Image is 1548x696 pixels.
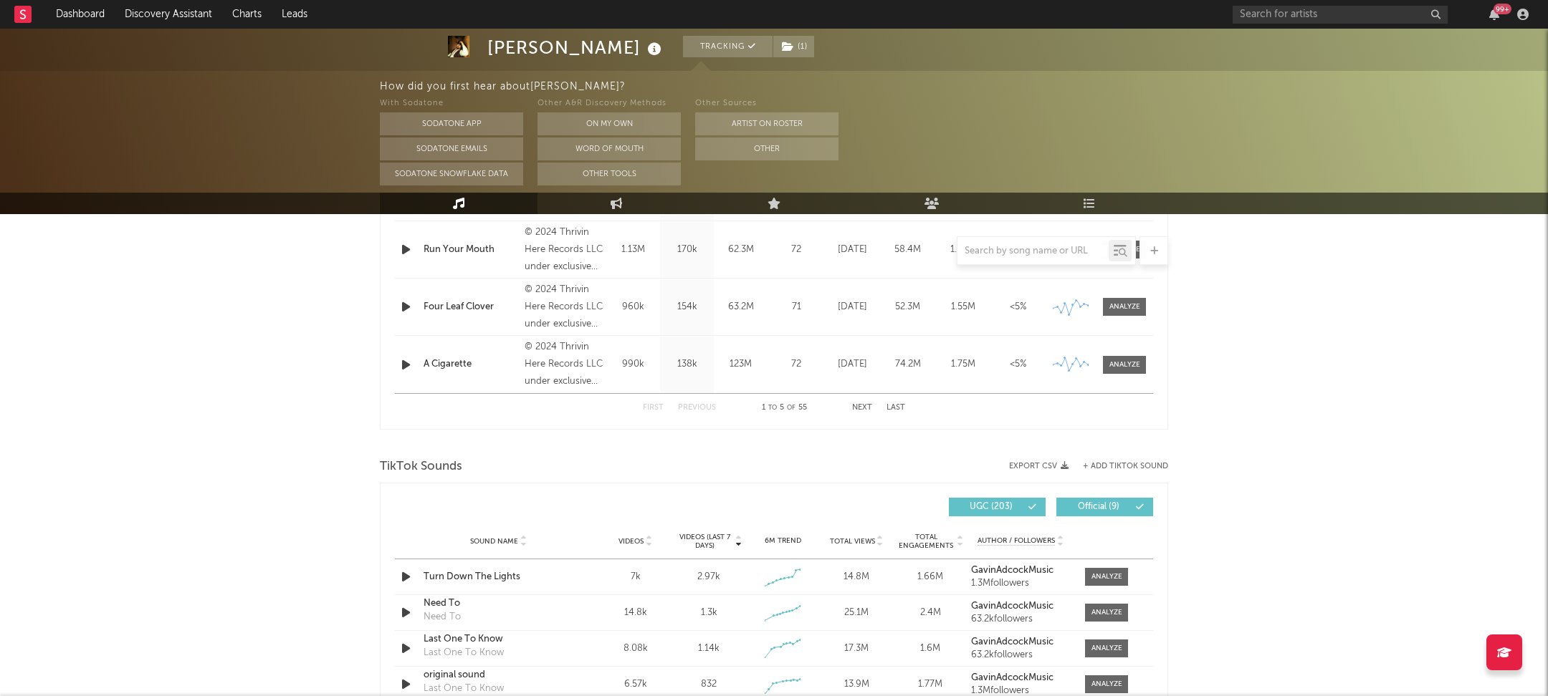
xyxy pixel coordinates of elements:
[602,606,669,620] div: 14.8k
[971,637,1053,647] strong: GavinAdcockMusic
[971,686,1071,696] div: 1.3M followers
[537,95,681,112] div: Other A&R Discovery Methods
[823,570,890,584] div: 14.8M
[525,224,603,276] div: © 2024 Thrivin Here Records LLC under exclusive license to Warner Music Nashville
[994,357,1042,372] div: <5%
[676,533,734,550] span: Videos (last 7 days)
[958,503,1024,511] span: UGC ( 203 )
[610,357,656,372] div: 990k
[643,404,664,412] button: First
[897,606,964,620] div: 2.4M
[971,601,1053,611] strong: GavinAdcockMusic
[380,78,1548,95] div: How did you first hear about [PERSON_NAME] ?
[424,596,573,611] a: Need To
[823,677,890,692] div: 13.9M
[1066,503,1132,511] span: Official ( 9 )
[971,579,1071,589] div: 1.3M followers
[787,405,795,411] span: of
[830,537,875,546] span: Total Views
[697,570,720,584] div: 2.97k
[717,300,764,314] div: 63.2M
[971,650,1071,660] div: 63.2k followers
[602,677,669,692] div: 6.57k
[424,300,517,314] a: Four Leaf Clover
[695,137,838,160] button: Other
[380,163,523,185] button: Sodatone Snowflake Data
[602,642,669,656] div: 8.08k
[380,112,523,135] button: Sodatone App
[537,112,681,135] button: On My Own
[971,637,1071,647] a: GavinAdcockMusic
[897,533,955,550] span: Total Engagements
[380,95,523,112] div: With Sodatone
[380,137,523,160] button: Sodatone Emails
[487,36,665,59] div: [PERSON_NAME]
[1009,462,1069,470] button: Export CSV
[828,357,876,372] div: [DATE]
[852,404,872,412] button: Next
[773,36,815,57] span: ( 1 )
[897,642,964,656] div: 1.6M
[424,357,517,372] a: A Cigarette
[424,632,573,647] a: Last One To Know
[949,498,1046,516] button: UGC(203)
[939,357,987,372] div: 1.75M
[971,614,1071,624] div: 63.2k followers
[1489,9,1499,20] button: 99+
[771,300,821,314] div: 71
[537,137,681,160] button: Word Of Mouth
[939,300,987,314] div: 1.55M
[823,642,890,656] div: 17.3M
[971,566,1053,575] strong: GavinAdcockMusic
[978,536,1055,546] span: Author / Followers
[695,112,838,135] button: Artist on Roster
[971,673,1071,683] a: GavinAdcockMusic
[773,36,814,57] button: (1)
[424,682,504,696] div: Last One To Know
[537,163,681,185] button: Other Tools
[1069,463,1168,470] button: + Add TikTok Sound
[771,357,821,372] div: 72
[698,642,720,656] div: 1.14k
[1233,6,1448,24] input: Search for artists
[664,357,710,372] div: 138k
[470,537,518,546] span: Sound Name
[424,668,573,682] a: original sound
[525,281,603,333] div: © 2024 Thrivin Here Records LLC under exclusive license to Warner Music Nashville
[1494,4,1511,14] div: 99 +
[424,570,573,584] a: Turn Down The Lights
[971,566,1071,576] a: GavinAdcockMusic
[828,300,876,314] div: [DATE]
[994,300,1042,314] div: <5%
[664,300,710,314] div: 154k
[1056,498,1153,516] button: Official(9)
[380,458,462,475] span: TikTok Sounds
[745,400,823,417] div: 1 5 55
[884,300,932,314] div: 52.3M
[768,405,777,411] span: to
[750,536,816,546] div: 6M Trend
[678,404,716,412] button: Previous
[618,537,644,546] span: Videos
[717,357,764,372] div: 123M
[683,36,773,57] button: Tracking
[971,601,1071,612] a: GavinAdcockMusic
[884,357,932,372] div: 74.2M
[602,570,669,584] div: 7k
[424,646,504,660] div: Last One To Know
[610,300,656,314] div: 960k
[525,339,603,390] div: © 2024 Thrivin Here Records LLC under exclusive license to Warner Music Nashville
[957,246,1109,257] input: Search by song name or URL
[701,677,717,692] div: 832
[701,606,717,620] div: 1.3k
[1083,463,1168,470] button: + Add TikTok Sound
[695,95,838,112] div: Other Sources
[897,570,964,584] div: 1.66M
[971,673,1053,682] strong: GavinAdcockMusic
